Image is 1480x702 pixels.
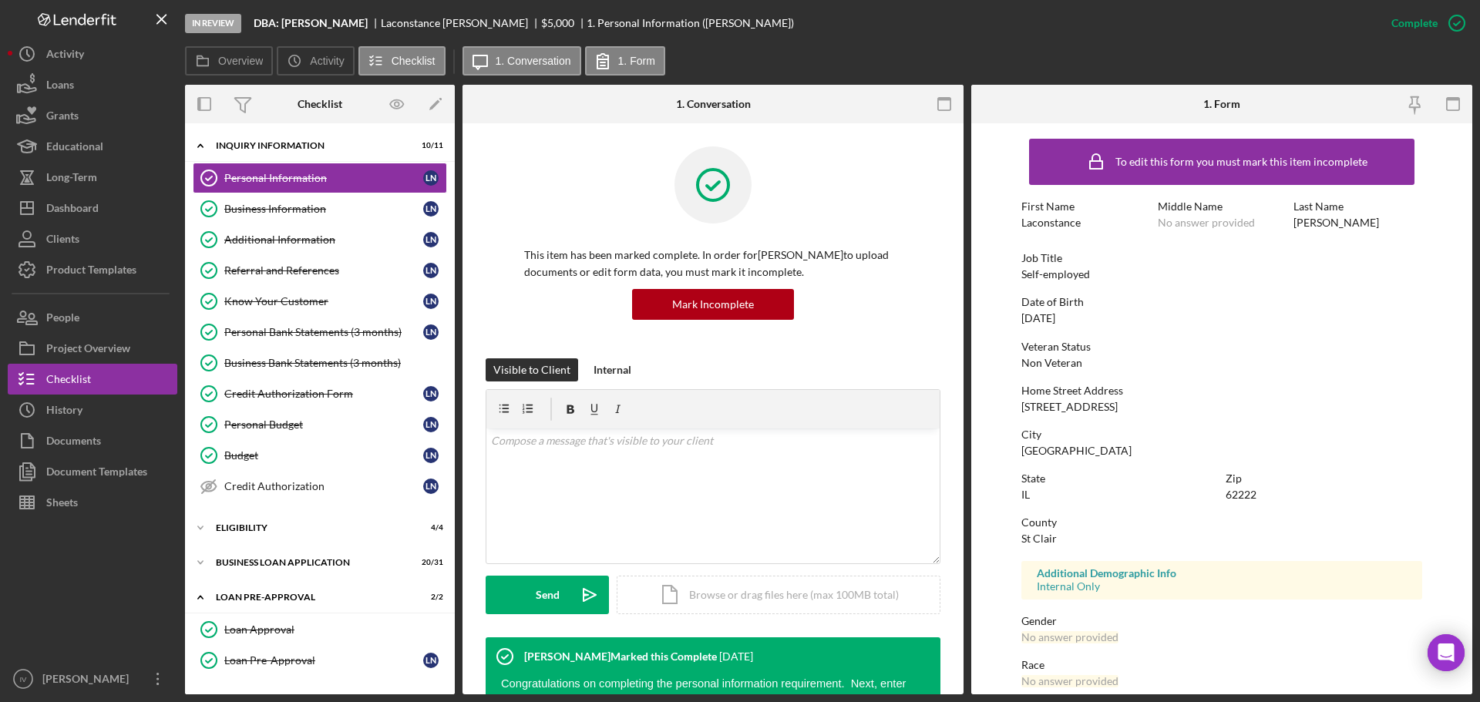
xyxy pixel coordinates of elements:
[193,255,447,286] a: Referral and ReferencesLN
[193,317,447,348] a: Personal Bank Statements (3 months)LN
[536,576,560,614] div: Send
[193,163,447,193] a: Personal InformationLN
[193,224,447,255] a: Additional InformationLN
[423,417,439,432] div: L N
[185,14,241,33] div: In Review
[423,479,439,494] div: L N
[8,364,177,395] button: Checklist
[632,289,794,320] button: Mark Incomplete
[46,333,130,368] div: Project Overview
[524,247,902,281] p: This item has been marked complete. In order for [PERSON_NAME] to upload documents or edit form d...
[216,523,405,532] div: ELIGIBILITY
[672,289,754,320] div: Mark Incomplete
[1021,472,1218,485] div: State
[1021,615,1422,627] div: Gender
[8,69,177,100] button: Loans
[46,162,97,196] div: Long-Term
[392,55,436,67] label: Checklist
[1021,659,1422,671] div: Race
[1021,200,1150,213] div: First Name
[310,55,344,67] label: Activity
[193,348,447,378] a: Business Bank Statements (3 months)
[224,388,423,400] div: Credit Authorization Form
[1021,252,1422,264] div: Job Title
[298,98,342,110] div: Checklist
[224,623,446,636] div: Loan Approval
[46,364,91,398] div: Checklist
[1226,489,1256,501] div: 62222
[224,418,423,431] div: Personal Budget
[8,162,177,193] a: Long-Term
[415,141,443,150] div: 10 / 11
[496,55,571,67] label: 1. Conversation
[423,232,439,247] div: L N
[216,141,405,150] div: INQUIRY INFORMATION
[1158,217,1255,229] div: No answer provided
[1021,296,1422,308] div: Date of Birth
[423,201,439,217] div: L N
[46,69,74,104] div: Loans
[587,17,794,29] div: 1. Personal Information ([PERSON_NAME])
[224,357,446,369] div: Business Bank Statements (3 months)
[423,170,439,186] div: L N
[46,193,99,227] div: Dashboard
[39,663,139,698] div: [PERSON_NAME]
[423,448,439,463] div: L N
[1021,489,1030,501] div: IL
[486,576,609,614] button: Send
[216,593,405,602] div: LOAN PRE-APPROVAL
[224,233,423,246] div: Additional Information
[46,487,78,522] div: Sheets
[193,471,447,502] a: Credit AuthorizationLN
[423,294,439,309] div: L N
[1203,98,1240,110] div: 1. Form
[8,425,177,456] button: Documents
[493,358,570,381] div: Visible to Client
[1293,217,1379,229] div: [PERSON_NAME]
[381,17,541,29] div: Laconstance [PERSON_NAME]
[8,333,177,364] button: Project Overview
[193,440,447,471] a: BudgetLN
[1021,516,1422,529] div: County
[224,203,423,215] div: Business Information
[46,302,79,337] div: People
[193,378,447,409] a: Credit Authorization FormLN
[1021,268,1090,280] div: Self-employed
[185,46,273,76] button: Overview
[8,100,177,131] button: Grants
[1021,217,1081,229] div: Laconstance
[46,100,79,135] div: Grants
[8,254,177,285] button: Product Templates
[1226,472,1422,485] div: Zip
[486,358,578,381] button: Visible to Client
[1037,567,1407,579] div: Additional Demographic Info
[1021,445,1132,457] div: [GEOGRAPHIC_DATA]
[8,131,177,162] button: Educational
[8,302,177,333] button: People
[586,358,639,381] button: Internal
[19,675,27,684] text: IV
[224,295,423,307] div: Know Your Customer
[224,654,423,667] div: Loan Pre-Approval
[1021,385,1422,397] div: Home Street Address
[1293,200,1422,213] div: Last Name
[8,663,177,694] button: IV[PERSON_NAME]
[46,254,136,289] div: Product Templates
[1021,401,1118,413] div: [STREET_ADDRESS]
[618,55,655,67] label: 1. Form
[358,46,446,76] button: Checklist
[8,487,177,518] button: Sheets
[46,39,84,73] div: Activity
[1021,428,1422,441] div: City
[1021,675,1118,687] div: No answer provided
[415,558,443,567] div: 20 / 31
[224,172,423,184] div: Personal Information
[224,326,423,338] div: Personal Bank Statements (3 months)
[415,593,443,602] div: 2 / 2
